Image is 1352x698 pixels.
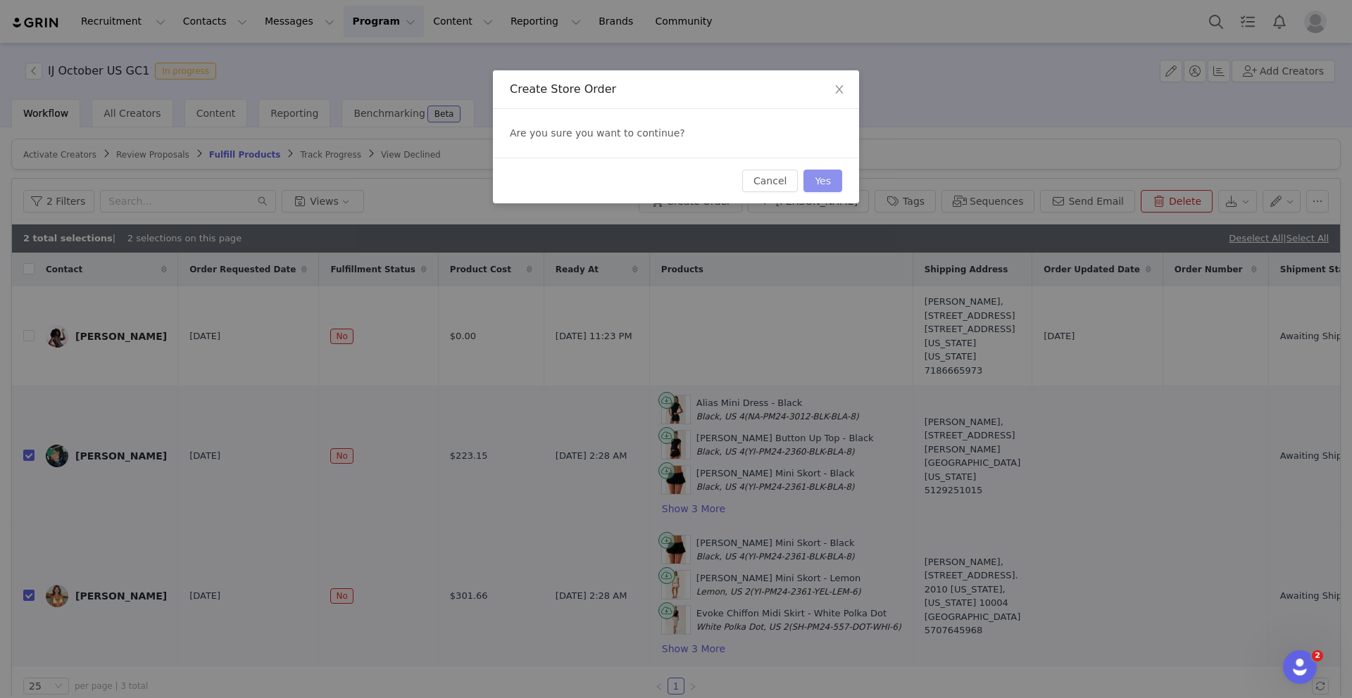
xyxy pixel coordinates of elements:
button: Close [820,70,859,110]
span: 2 [1312,650,1323,661]
div: Create Store Order [510,82,842,97]
button: Yes [803,170,842,192]
button: Cancel [742,170,798,192]
iframe: Intercom live chat [1283,650,1317,684]
i: icon: close [834,84,845,95]
div: Are you sure you want to continue? [493,109,859,158]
